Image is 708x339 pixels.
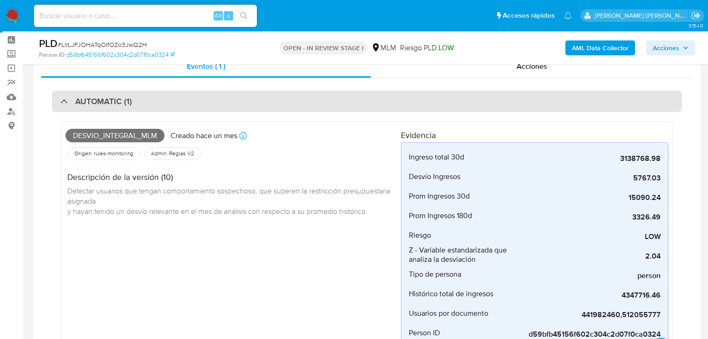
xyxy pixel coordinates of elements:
span: Eventos ( 1 ) [187,61,225,72]
span: Alt [215,11,222,20]
span: Prom Ingresos 30d [409,192,470,201]
span: 3.154.0 [688,22,703,29]
h4: Evidencia [401,130,669,140]
span: LOW [439,42,454,53]
span: LOW [521,232,661,241]
span: Origen: rules-monitoring [73,150,134,157]
button: AML Data Collector [565,40,635,55]
h4: Descripción de la versión (10) [67,172,393,182]
span: Z - Variable estandarizada que analiza la desviación [409,246,521,264]
span: 441982460,512055777 [521,310,661,319]
p: michelleangelica.rodriguez@mercadolibre.com.mx [595,11,688,20]
span: 2.04 [521,252,661,261]
input: Buscar usuario o caso... [34,10,257,22]
span: person [521,271,661,280]
span: # LlrLJFJOHATqOIfOZo3JwQ2H [58,40,147,49]
span: 4347716.46 [521,291,661,300]
span: Histórico total de ingresos [409,289,493,299]
span: Prom Ingresos 180d [409,211,472,220]
span: Tipo de persona [409,270,461,279]
span: 5767.03 [521,173,661,183]
div: MLM [371,43,396,53]
button: Acciones [646,40,695,55]
span: 15090.24 [521,193,661,202]
span: Riesgo [409,231,431,240]
span: Admin. Reglas V2 [150,150,195,157]
span: Ingreso total 30d [409,153,464,162]
b: PLD [39,36,58,51]
span: Usuarios por documento [409,309,488,318]
p: OPEN - IN REVIEW STAGE I [280,41,367,54]
a: Notificaciones [564,12,572,20]
div: AUTOMATIC (1) [52,91,682,112]
b: Person ID [39,51,65,59]
span: 3138768.98 [521,154,661,163]
span: Accesos rápidos [503,11,555,20]
span: d59bfb45156f602c304c2d07f0ca0324 [521,330,661,339]
h3: AUTOMATIC (1) [75,96,132,106]
span: Acciones [517,61,547,72]
span: 3326.49 [521,213,661,222]
span: Desvio_integral_mlm [66,129,164,143]
span: Acciones [653,40,679,55]
span: Detectar usuarios que tengan comportamiento sospechoso, que superen la restricción presupuestaria... [67,186,392,216]
b: AML Data Collector [572,40,629,55]
span: Riesgo PLD: [400,43,454,53]
span: Person ID [409,328,440,338]
p: Creado hace un mes [170,131,237,141]
span: s [227,11,230,20]
a: d59bfb45156f602c304c2d07f0ca0324 [66,51,175,59]
a: Salir [691,11,701,20]
span: Desvío Ingresos [409,172,460,181]
button: search-icon [234,9,253,22]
